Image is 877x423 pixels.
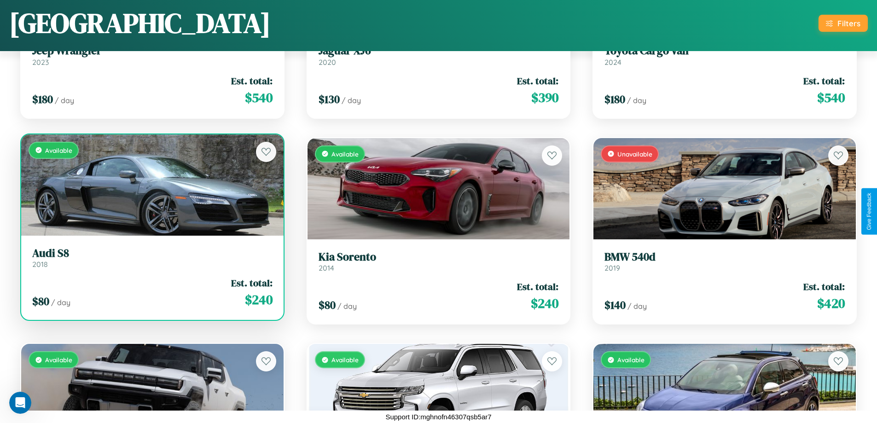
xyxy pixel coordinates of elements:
[319,44,559,67] a: Jaguar XJ62020
[617,356,645,364] span: Available
[319,297,336,313] span: $ 80
[319,263,334,272] span: 2014
[231,276,273,290] span: Est. total:
[627,96,646,105] span: / day
[319,250,559,264] h3: Kia Sorento
[337,301,357,311] span: / day
[517,280,558,293] span: Est. total:
[803,74,845,87] span: Est. total:
[604,44,845,67] a: Toyota Cargo Van2024
[32,260,48,269] span: 2018
[32,294,49,309] span: $ 80
[531,294,558,313] span: $ 240
[817,294,845,313] span: $ 420
[319,58,336,67] span: 2020
[604,250,845,264] h3: BMW 540d
[32,44,273,67] a: Jeep Wrangler2023
[517,74,558,87] span: Est. total:
[604,92,625,107] span: $ 180
[9,392,31,414] iframe: Intercom live chat
[319,44,559,58] h3: Jaguar XJ6
[245,88,273,107] span: $ 540
[245,290,273,309] span: $ 240
[604,263,620,272] span: 2019
[9,4,271,42] h1: [GEOGRAPHIC_DATA]
[331,356,359,364] span: Available
[385,411,491,423] p: Support ID: mghnofn46307qsb5ar7
[32,92,53,107] span: $ 180
[819,15,868,32] button: Filters
[32,44,273,58] h3: Jeep Wrangler
[231,74,273,87] span: Est. total:
[604,58,621,67] span: 2024
[55,96,74,105] span: / day
[342,96,361,105] span: / day
[817,88,845,107] span: $ 540
[617,150,652,158] span: Unavailable
[32,247,273,269] a: Audi S82018
[51,298,70,307] span: / day
[331,150,359,158] span: Available
[45,146,72,154] span: Available
[319,92,340,107] span: $ 130
[319,250,559,273] a: Kia Sorento2014
[604,250,845,273] a: BMW 540d2019
[803,280,845,293] span: Est. total:
[32,58,49,67] span: 2023
[627,301,647,311] span: / day
[32,247,273,260] h3: Audi S8
[837,18,860,28] div: Filters
[45,356,72,364] span: Available
[531,88,558,107] span: $ 390
[866,193,872,230] div: Give Feedback
[604,297,626,313] span: $ 140
[604,44,845,58] h3: Toyota Cargo Van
